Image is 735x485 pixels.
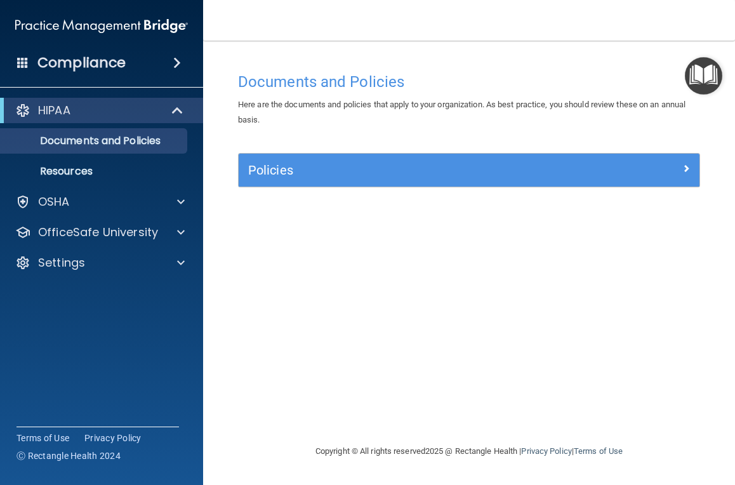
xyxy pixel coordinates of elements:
[8,165,182,178] p: Resources
[248,160,690,180] a: Policies
[15,194,185,209] a: OSHA
[15,225,185,240] a: OfficeSafe University
[37,54,126,72] h4: Compliance
[17,432,69,444] a: Terms of Use
[685,57,722,95] button: Open Resource Center
[15,13,188,39] img: PMB logo
[38,194,70,209] p: OSHA
[38,103,70,118] p: HIPAA
[248,163,575,177] h5: Policies
[8,135,182,147] p: Documents and Policies
[238,100,685,124] span: Here are the documents and policies that apply to your organization. As best practice, you should...
[574,446,623,456] a: Terms of Use
[84,432,142,444] a: Privacy Policy
[38,225,158,240] p: OfficeSafe University
[521,446,571,456] a: Privacy Policy
[238,74,700,90] h4: Documents and Policies
[15,103,184,118] a: HIPAA
[15,255,185,270] a: Settings
[17,449,121,462] span: Ⓒ Rectangle Health 2024
[38,255,85,270] p: Settings
[237,431,701,472] div: Copyright © All rights reserved 2025 @ Rectangle Health | |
